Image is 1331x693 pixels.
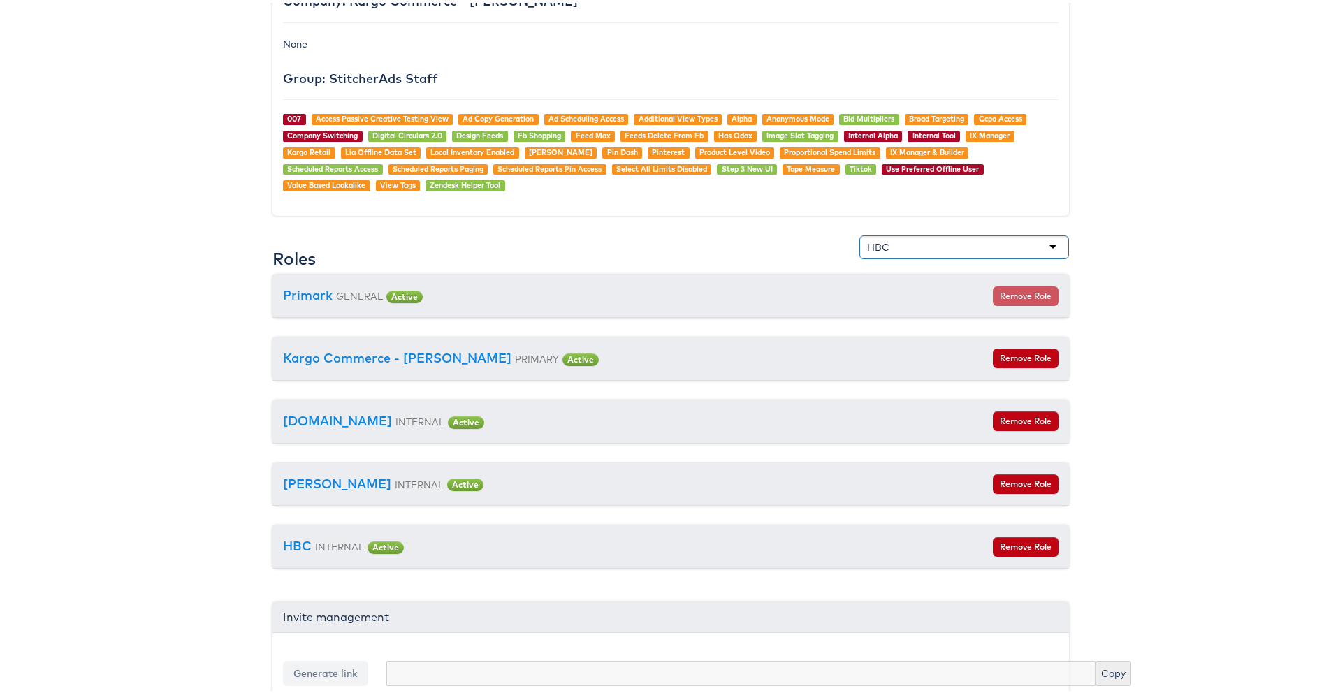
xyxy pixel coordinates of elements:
[1096,658,1131,683] button: Copy
[607,145,638,154] a: Pin Dash
[448,414,484,426] span: Active
[287,177,365,187] a: Value Based Lookalike
[652,145,685,154] a: Pinterest
[699,145,770,154] a: Product Level Video
[283,535,312,551] a: HBC
[639,111,718,121] a: Additional View Types
[287,128,358,138] a: Company Switching
[993,284,1059,303] button: Remove Role
[316,111,449,121] a: Access Passive Creative Testing View
[993,534,1059,554] button: Remove Role
[497,161,602,171] a: Scheduled Reports Pin Access
[912,128,956,138] a: Internal Tool
[272,247,316,265] h3: Roles
[886,161,979,171] a: Use Preferred Offline User
[993,409,1059,428] button: Remove Role
[518,128,561,138] a: Fb Shopping
[372,128,442,138] a: Digital Circulars 2.0
[430,145,514,154] a: Local Inventory Enabled
[909,111,964,121] a: Broad Targeting
[787,161,835,171] a: Tape Measure
[395,413,444,425] small: INTERNAL
[456,128,503,138] a: Design Feeds
[718,128,752,138] a: Has Odax
[283,473,391,489] a: [PERSON_NAME]
[722,161,773,171] a: Step 3 New UI
[848,128,898,138] a: Internal Alpha
[283,410,392,426] a: [DOMAIN_NAME]
[283,34,1059,48] div: None
[766,128,834,138] a: Image Slot Tagging
[616,161,707,171] a: Select All Limits Disabled
[625,128,704,138] a: Feeds Delete From Fb
[283,658,368,683] button: Generate link
[287,145,330,154] a: Kargo Retail
[393,161,483,171] a: Scheduled Reports Paging
[548,111,624,121] a: Ad Scheduling Access
[576,128,611,138] a: Feed Max
[890,145,964,154] a: IX Manager & Builder
[993,346,1059,365] button: Remove Role
[784,145,875,154] a: Proportional Spend Limits
[272,599,1069,630] div: Invite management
[867,238,889,251] div: HBC
[732,111,752,121] a: Alpha
[336,287,383,299] small: GENERAL
[283,284,333,300] a: Primark
[463,111,534,121] a: Ad Copy Generation
[430,177,500,187] a: Zendesk Helper Tool
[515,350,559,362] small: PRIMARY
[287,161,378,171] a: Scheduled Reports Access
[395,476,444,488] small: INTERNAL
[850,161,872,171] a: Tiktok
[979,111,1022,121] a: Ccpa Access
[368,539,404,551] span: Active
[843,111,894,121] a: Bid Multipliers
[562,351,599,363] span: Active
[380,177,416,187] a: View Tags
[287,111,301,121] a: 007
[386,288,423,300] span: Active
[345,145,416,154] a: Lia Offline Data Set
[970,128,1010,138] a: IX Manager
[283,347,511,363] a: Kargo Commerce - [PERSON_NAME]
[766,111,829,121] a: Anonymous Mode
[447,476,483,488] span: Active
[315,538,364,550] small: INTERNAL
[529,145,592,154] a: [PERSON_NAME]
[993,472,1059,491] button: Remove Role
[283,69,1059,83] h4: Group: StitcherAds Staff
